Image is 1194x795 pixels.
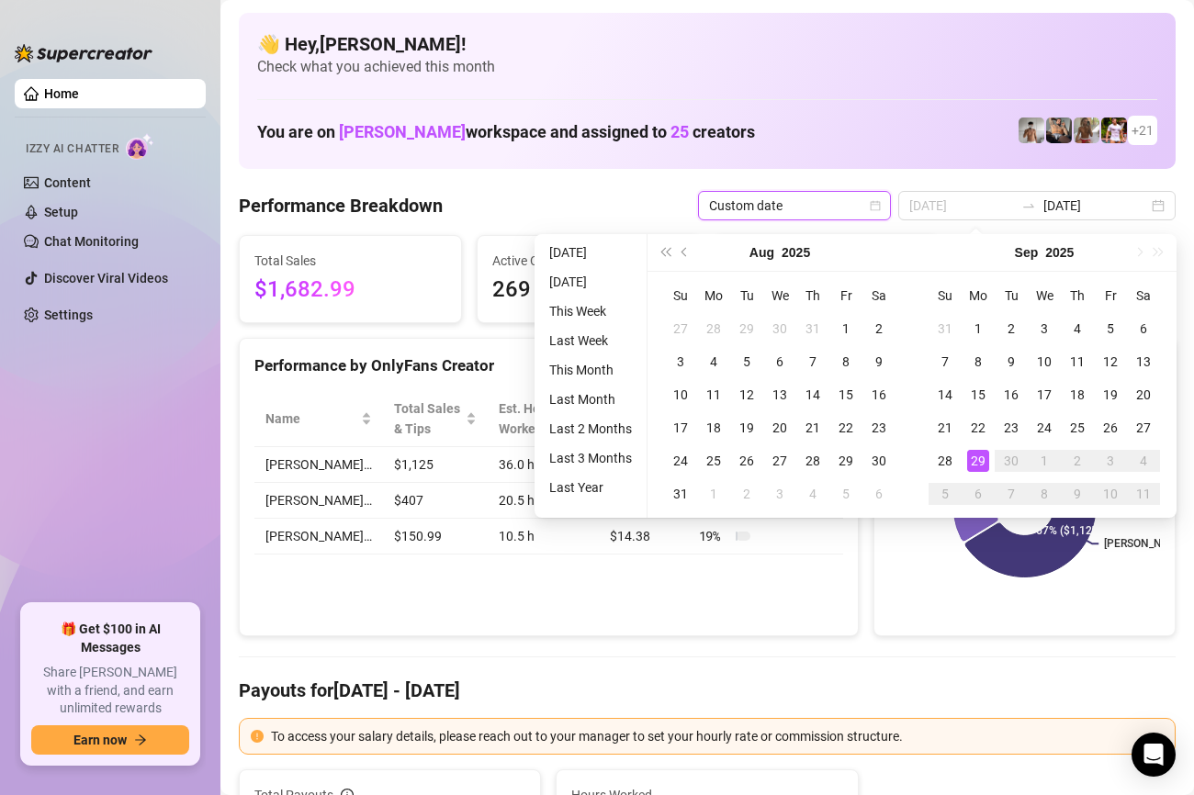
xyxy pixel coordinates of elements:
[868,384,890,406] div: 16
[934,384,956,406] div: 14
[802,450,824,472] div: 28
[1033,351,1055,373] div: 10
[492,251,684,271] span: Active Chats
[44,86,79,101] a: Home
[339,122,466,141] span: [PERSON_NAME]
[44,271,168,286] a: Discover Viral Videos
[542,300,639,322] li: This Week
[73,733,127,747] span: Earn now
[967,318,989,340] div: 1
[829,378,862,411] td: 2025-08-15
[995,411,1028,444] td: 2025-09-23
[254,353,843,378] div: Performance by OnlyFans Creator
[736,351,758,373] div: 5
[934,351,956,373] div: 7
[769,351,791,373] div: 6
[1028,378,1061,411] td: 2025-09-17
[934,318,956,340] div: 31
[782,234,810,271] button: Choose a year
[670,384,692,406] div: 10
[1132,120,1154,140] span: + 21
[670,417,692,439] div: 17
[802,384,824,406] div: 14
[1127,444,1160,477] td: 2025-10-04
[749,234,774,271] button: Choose a month
[929,411,962,444] td: 2025-09-21
[703,483,725,505] div: 1
[829,345,862,378] td: 2025-08-08
[934,417,956,439] div: 21
[1021,198,1036,213] span: to
[254,391,383,447] th: Name
[995,312,1028,345] td: 2025-09-02
[934,450,956,472] div: 28
[962,444,995,477] td: 2025-09-29
[1101,118,1127,143] img: Hector
[44,205,78,219] a: Setup
[835,483,857,505] div: 5
[835,384,857,406] div: 15
[1132,483,1155,505] div: 11
[251,730,264,743] span: exclamation-circle
[257,31,1157,57] h4: 👋 Hey, [PERSON_NAME] !
[763,444,796,477] td: 2025-08-27
[44,234,139,249] a: Chat Monitoring
[1000,318,1022,340] div: 2
[1099,384,1121,406] div: 19
[697,312,730,345] td: 2025-07-28
[1094,411,1127,444] td: 2025-09-26
[31,725,189,755] button: Earn nowarrow-right
[802,417,824,439] div: 21
[664,345,697,378] td: 2025-08-03
[1094,444,1127,477] td: 2025-10-03
[599,519,687,554] td: $14.38
[763,477,796,510] td: 2025-09-03
[1127,312,1160,345] td: 2025-09-06
[967,450,989,472] div: 29
[962,411,995,444] td: 2025-09-22
[962,378,995,411] td: 2025-09-15
[254,519,383,554] td: [PERSON_NAME]…
[1033,450,1055,472] div: 1
[796,378,829,411] td: 2025-08-14
[134,733,147,746] span: arrow-right
[1132,450,1155,472] div: 4
[254,483,383,519] td: [PERSON_NAME]…
[1099,417,1121,439] div: 26
[542,359,639,381] li: This Month
[239,677,1176,703] h4: Payouts for [DATE] - [DATE]
[1043,196,1148,216] input: End date
[1045,234,1074,271] button: Choose a year
[1066,417,1088,439] div: 25
[383,483,488,519] td: $407
[664,444,697,477] td: 2025-08-24
[730,345,763,378] td: 2025-08-05
[763,312,796,345] td: 2025-07-30
[862,345,895,378] td: 2025-08-09
[1094,279,1127,312] th: Fr
[1066,318,1088,340] div: 4
[862,378,895,411] td: 2025-08-16
[835,450,857,472] div: 29
[1094,312,1127,345] td: 2025-09-05
[769,384,791,406] div: 13
[26,140,118,158] span: Izzy AI Chatter
[763,411,796,444] td: 2025-08-20
[1127,345,1160,378] td: 2025-09-13
[796,312,829,345] td: 2025-07-31
[1099,318,1121,340] div: 5
[796,444,829,477] td: 2025-08-28
[664,312,697,345] td: 2025-07-27
[730,312,763,345] td: 2025-07-29
[802,318,824,340] div: 31
[1132,384,1155,406] div: 20
[1132,417,1155,439] div: 27
[835,351,857,373] div: 8
[929,477,962,510] td: 2025-10-05
[670,122,689,141] span: 25
[257,57,1157,77] span: Check what you achieved this month
[1061,345,1094,378] td: 2025-09-11
[542,241,639,263] li: [DATE]
[488,519,599,554] td: 10.5 h
[383,391,488,447] th: Total Sales & Tips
